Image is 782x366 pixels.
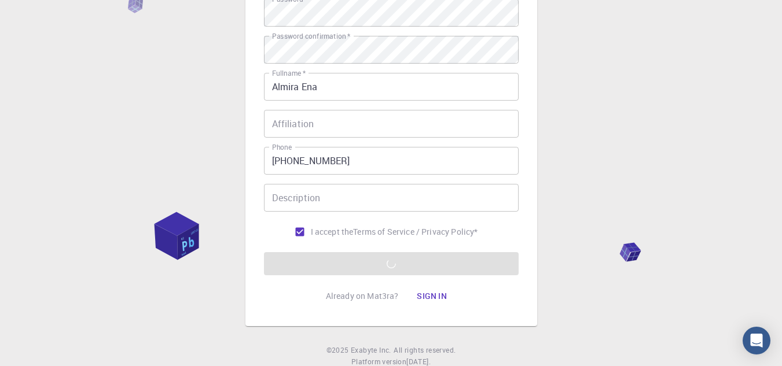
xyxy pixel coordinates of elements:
p: Already on Mat3ra? [326,290,399,302]
span: © 2025 [326,345,351,356]
label: Fullname [272,68,306,78]
span: Exabyte Inc. [351,345,391,354]
button: Sign in [407,284,456,308]
a: Terms of Service / Privacy Policy* [353,226,478,238]
span: [DATE] . [406,357,431,366]
span: I accept the [311,226,354,238]
label: Password confirmation [272,31,350,41]
label: Phone [272,142,292,152]
p: Terms of Service / Privacy Policy * [353,226,478,238]
a: Exabyte Inc. [351,345,391,356]
div: Open Intercom Messenger [743,327,770,354]
span: All rights reserved. [394,345,456,356]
